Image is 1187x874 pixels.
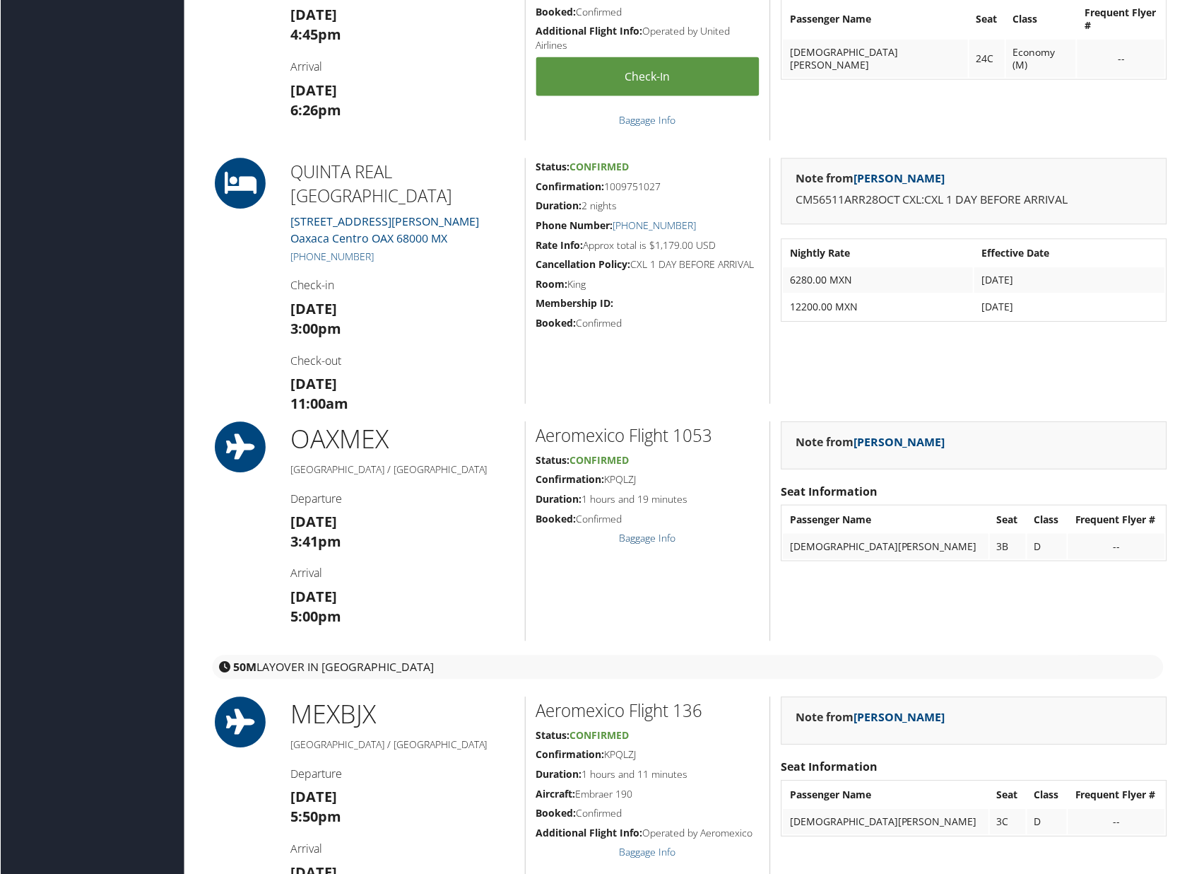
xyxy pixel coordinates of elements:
strong: Duration: [536,769,582,782]
strong: [DATE] [290,5,337,24]
strong: Status: [536,730,570,743]
a: Baggage Info [620,846,676,860]
strong: [DATE] [290,788,337,808]
h5: [GEOGRAPHIC_DATA] / [GEOGRAPHIC_DATA] [290,463,514,477]
h4: Arrival [290,566,514,582]
strong: Status: [536,454,570,467]
a: [STREET_ADDRESS][PERSON_NAME]Oaxaca Centro OAX 68000 MX [290,214,479,247]
th: Nightly Rate [784,241,974,267]
strong: Confirmation: [536,473,605,486]
strong: Confirmation: [536,749,605,762]
a: Baggage Info [620,532,676,545]
strong: 5:50pm [290,808,341,827]
td: 3C [991,810,1027,836]
strong: 4:45pm [290,25,341,44]
strong: 6:26pm [290,100,341,120]
h5: 1 hours and 11 minutes [536,769,760,783]
h5: [GEOGRAPHIC_DATA] / [GEOGRAPHIC_DATA] [290,739,514,753]
td: [DEMOGRAPHIC_DATA][PERSON_NAME] [784,810,989,836]
strong: Duration: [536,493,582,506]
h1: MEX BJX [290,698,514,733]
strong: Cancellation Policy: [536,258,631,272]
strong: [DATE] [290,81,337,100]
strong: Membership ID: [536,297,614,310]
span: Confirmed [570,730,630,743]
th: Seat [991,508,1027,533]
td: 6280.00 MXN [784,268,974,293]
td: D [1028,810,1068,836]
h4: Departure [290,491,514,507]
strong: Booked: [536,317,577,330]
strong: Rate Info: [536,239,584,252]
strong: [DATE] [290,300,337,319]
h5: Operated by United Airlines [536,24,760,52]
h2: QUINTA REAL [GEOGRAPHIC_DATA] [290,161,514,208]
div: -- [1085,52,1159,65]
strong: 50M [233,660,256,676]
strong: Seat Information [781,484,878,500]
h5: Confirmed [536,513,760,527]
h2: Aeromexico Flight 136 [536,700,760,724]
h5: Approx total is $1,179.00 USD [536,239,760,253]
strong: Confirmation: [536,180,605,194]
strong: 3:41pm [290,532,341,552]
h5: CXL 1 DAY BEFORE ARRIVAL [536,258,760,272]
th: Class [1028,783,1068,809]
strong: Duration: [536,199,582,213]
td: Economy (M) [1007,40,1077,78]
strong: Booked: [536,808,577,821]
div: -- [1076,541,1159,554]
h5: Confirmed [536,5,760,19]
strong: Seat Information [781,760,878,776]
strong: [DATE] [290,513,337,532]
h4: Check-in [290,278,514,293]
a: Check-in [536,57,760,96]
h5: Operated by Aeromexico [536,827,760,841]
strong: 11:00am [290,395,348,414]
strong: Additional Flight Info: [536,827,643,841]
th: Frequent Flyer # [1069,783,1166,809]
th: Frequent Flyer # [1069,508,1166,533]
strong: Booked: [536,5,577,18]
span: Confirmed [570,161,630,174]
p: CM56511ARR28OCT CXL:CXL 1 DAY BEFORE ARRIVAL [796,192,1153,210]
td: D [1028,535,1068,560]
h5: KPQLZJ [536,749,760,763]
strong: [DATE] [290,588,337,607]
span: Confirmed [570,454,630,467]
th: Seat [991,783,1027,809]
a: Baggage Info [620,113,676,127]
strong: Booked: [536,513,577,526]
h4: Check-out [290,354,514,369]
h5: 1009751027 [536,180,760,194]
td: 24C [970,40,1005,78]
strong: 3:00pm [290,320,341,339]
strong: Note from [796,435,946,450]
th: Passenger Name [784,508,989,533]
td: [DATE] [975,295,1166,320]
h4: Arrival [290,59,514,74]
h2: Aeromexico Flight 1053 [536,424,760,448]
a: [PERSON_NAME] [854,711,946,726]
strong: Room: [536,278,568,291]
strong: Status: [536,161,570,174]
a: [PHONE_NUMBER] [613,219,697,233]
strong: Aircraft: [536,788,576,802]
h5: 1 hours and 19 minutes [536,493,760,507]
h5: 2 nights [536,199,760,214]
td: 3B [991,535,1027,560]
th: Effective Date [975,241,1166,267]
td: [DATE] [975,268,1166,293]
strong: Phone Number: [536,219,613,233]
td: [DEMOGRAPHIC_DATA][PERSON_NAME] [784,40,969,78]
h5: KPQLZJ [536,473,760,487]
h5: Confirmed [536,317,760,331]
strong: Note from [796,711,946,726]
strong: 5:00pm [290,608,341,627]
td: 12200.00 MXN [784,295,974,320]
div: layover in [GEOGRAPHIC_DATA] [212,656,1164,680]
a: [PHONE_NUMBER] [290,250,374,264]
h4: Arrival [290,842,514,858]
td: [DEMOGRAPHIC_DATA][PERSON_NAME] [784,535,989,560]
strong: Note from [796,171,946,187]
